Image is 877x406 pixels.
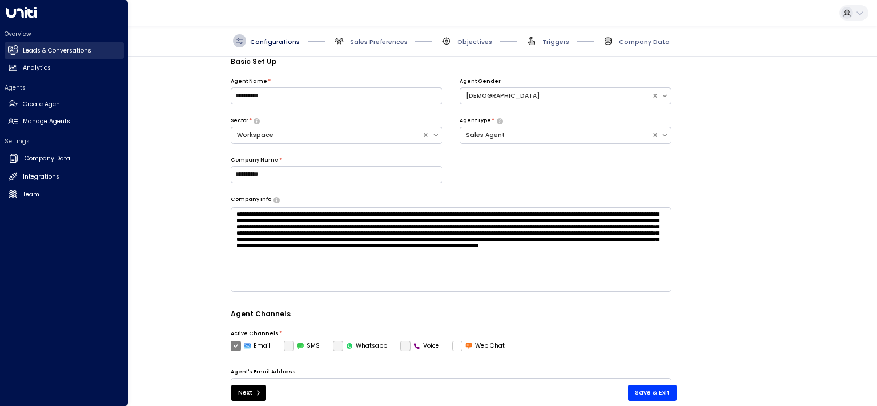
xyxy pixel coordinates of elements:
[400,341,440,351] label: Voice
[5,96,124,112] a: Create Agent
[284,341,320,351] div: To activate this channel, please go to the Integrations page
[284,341,320,351] label: SMS
[231,57,672,69] h3: Basic Set Up
[231,78,267,86] label: Agent Name
[400,341,440,351] div: To activate this channel, please go to the Integrations page
[5,114,124,130] a: Manage Agents
[460,117,491,125] label: Agent Type
[23,190,39,199] h2: Team
[466,131,646,140] div: Sales Agent
[460,78,501,86] label: Agent Gender
[619,38,670,46] span: Company Data
[254,118,260,124] button: Select whether your copilot will handle inquiries directly from leads or from brokers representin...
[231,330,279,338] label: Active Channels
[5,137,124,146] h2: Settings
[231,156,279,164] label: Company Name
[466,91,646,101] div: [DEMOGRAPHIC_DATA]
[237,131,417,140] div: Workspace
[23,46,91,55] h2: Leads & Conversations
[5,60,124,77] a: Analytics
[5,42,124,59] a: Leads & Conversations
[23,63,51,73] h2: Analytics
[273,197,280,203] button: Provide a brief overview of your company, including your industry, products or services, and any ...
[25,154,70,163] h2: Company Data
[542,38,569,46] span: Triggers
[231,196,271,204] label: Company Info
[23,117,70,126] h2: Manage Agents
[452,341,505,351] label: Web Chat
[250,38,300,46] span: Configurations
[628,385,677,401] button: Save & Exit
[333,341,388,351] label: Whatsapp
[5,83,124,92] h2: Agents
[231,117,248,125] label: Sector
[23,100,62,109] h2: Create Agent
[457,38,492,46] span: Objectives
[333,341,388,351] div: To activate this channel, please go to the Integrations page
[350,38,408,46] span: Sales Preferences
[5,30,124,38] h2: Overview
[231,385,266,401] button: Next
[5,150,124,168] a: Company Data
[231,368,296,376] label: Agent's Email Address
[5,169,124,186] a: Integrations
[497,118,503,124] button: Select whether your copilot will handle inquiries directly from leads or from brokers representin...
[231,309,672,321] h4: Agent Channels
[231,341,271,351] label: Email
[5,186,124,203] a: Team
[23,172,59,182] h2: Integrations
